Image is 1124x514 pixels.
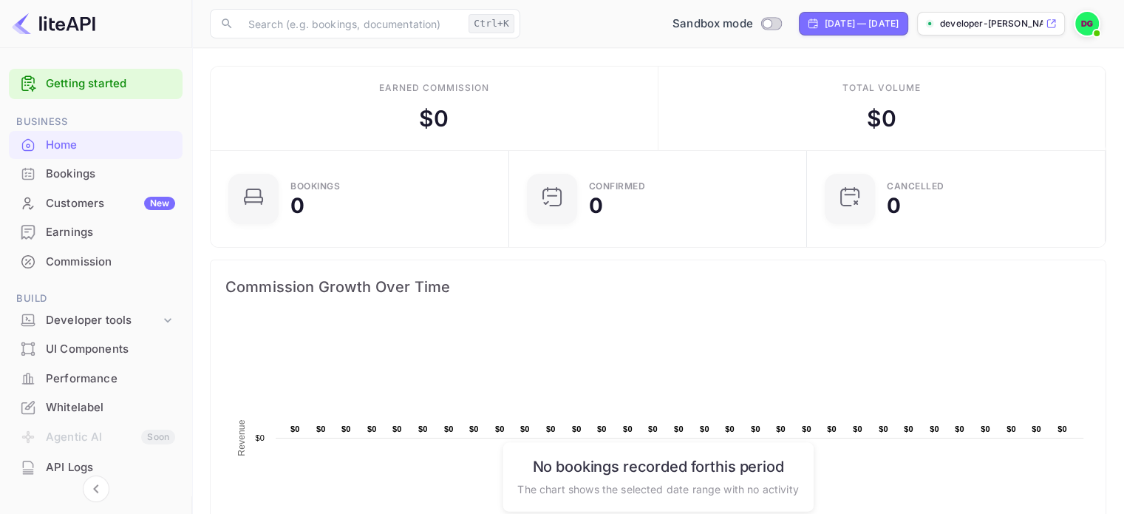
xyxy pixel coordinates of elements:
[9,453,183,481] a: API Logs
[825,17,899,30] div: [DATE] — [DATE]
[9,393,183,422] div: Whitelabel
[9,114,183,130] span: Business
[341,425,351,433] text: $0
[46,137,175,154] div: Home
[572,425,582,433] text: $0
[9,291,183,307] span: Build
[392,425,402,433] text: $0
[887,195,901,216] div: 0
[9,248,183,275] a: Commission
[672,16,753,33] span: Sandbox mode
[290,195,304,216] div: 0
[495,425,505,433] text: $0
[290,182,340,191] div: Bookings
[9,393,183,421] a: Whitelabel
[589,182,646,191] div: Confirmed
[955,425,964,433] text: $0
[46,254,175,271] div: Commission
[83,476,109,502] button: Collapse navigation
[239,9,463,38] input: Search (e.g. bookings, documentation)
[9,160,183,187] a: Bookings
[46,166,175,183] div: Bookings
[469,14,514,33] div: Ctrl+K
[981,425,990,433] text: $0
[940,17,1043,30] p: developer-[PERSON_NAME]-cf801...
[827,425,837,433] text: $0
[887,182,944,191] div: CANCELLED
[725,425,735,433] text: $0
[776,425,786,433] text: $0
[46,195,175,212] div: Customers
[255,433,265,442] text: $0
[1007,425,1016,433] text: $0
[700,425,709,433] text: $0
[9,218,183,246] a: Earnings
[9,248,183,277] div: Commission
[444,425,454,433] text: $0
[799,12,908,35] div: Click to change the date range period
[9,189,183,218] div: CustomersNew
[667,16,787,33] div: Switch to Production mode
[9,189,183,217] a: CustomersNew
[674,425,684,433] text: $0
[9,131,183,158] a: Home
[46,459,175,476] div: API Logs
[9,335,183,364] div: UI Components
[648,425,658,433] text: $0
[597,425,607,433] text: $0
[367,425,377,433] text: $0
[930,425,939,433] text: $0
[1057,425,1067,433] text: $0
[520,425,530,433] text: $0
[419,102,449,135] div: $ 0
[9,308,183,334] div: Developer tools
[9,69,183,99] div: Getting started
[9,160,183,189] div: Bookings
[418,425,428,433] text: $0
[9,365,183,393] div: Performance
[9,131,183,160] div: Home
[751,425,760,433] text: $0
[9,453,183,482] div: API Logs
[12,12,95,35] img: LiteAPI logo
[225,275,1091,299] span: Commission Growth Over Time
[46,312,160,329] div: Developer tools
[379,81,488,95] div: Earned commission
[9,365,183,392] a: Performance
[46,371,175,388] div: Performance
[802,425,811,433] text: $0
[842,81,921,95] div: Total volume
[290,425,300,433] text: $0
[623,425,633,433] text: $0
[236,419,247,456] text: Revenue
[517,457,798,475] h6: No bookings recorded for this period
[46,341,175,358] div: UI Components
[853,425,862,433] text: $0
[1075,12,1099,35] img: Developer Gloria
[9,335,183,362] a: UI Components
[316,425,326,433] text: $0
[546,425,556,433] text: $0
[517,481,798,496] p: The chart shows the selected date range with no activity
[46,224,175,241] div: Earnings
[46,75,175,92] a: Getting started
[144,197,175,210] div: New
[867,102,896,135] div: $ 0
[589,195,603,216] div: 0
[469,425,479,433] text: $0
[904,425,913,433] text: $0
[1032,425,1041,433] text: $0
[879,425,888,433] text: $0
[9,218,183,247] div: Earnings
[46,399,175,416] div: Whitelabel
